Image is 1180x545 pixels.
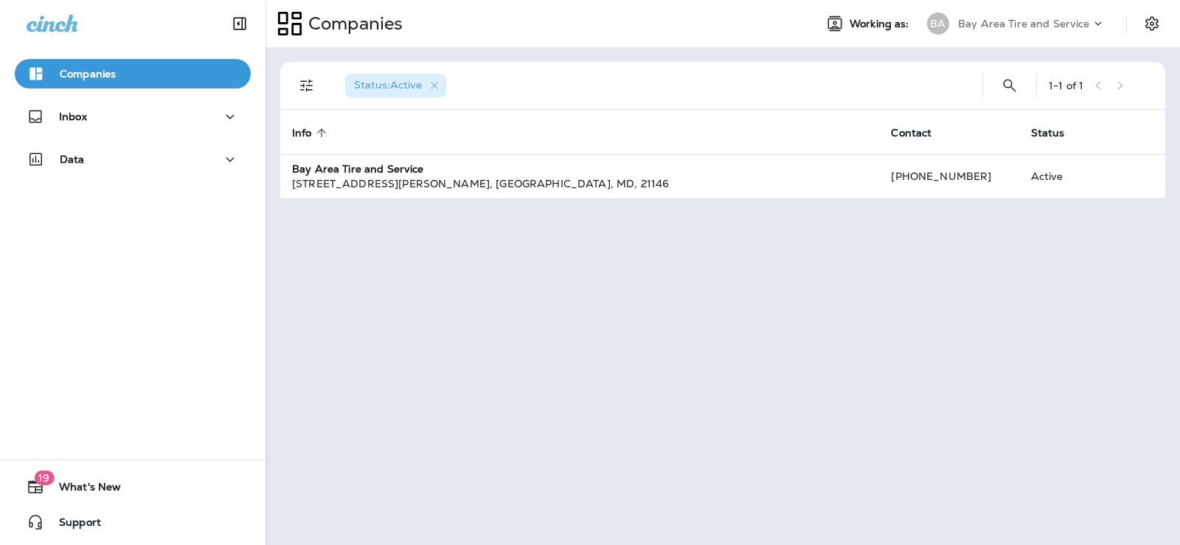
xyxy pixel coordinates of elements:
[219,9,260,38] button: Collapse Sidebar
[292,71,322,100] button: Filters
[59,111,87,122] p: Inbox
[292,126,331,139] span: Info
[1139,10,1165,37] button: Settings
[927,13,949,35] div: BA
[15,507,251,537] button: Support
[1019,154,1106,198] td: Active
[44,481,121,499] span: What's New
[60,68,116,80] p: Companies
[292,127,312,139] span: Info
[879,154,1018,198] td: [PHONE_NUMBER]
[302,13,403,35] p: Companies
[15,102,251,131] button: Inbox
[354,78,422,91] span: Status : Active
[15,59,251,88] button: Companies
[15,145,251,174] button: Data
[44,516,101,534] span: Support
[60,153,85,165] p: Data
[1049,80,1083,91] div: 1 - 1 of 1
[292,162,424,176] strong: Bay Area Tire and Service
[15,472,251,501] button: 19What's New
[995,71,1024,100] button: Search Companies
[958,18,1090,29] p: Bay Area Tire and Service
[1031,126,1084,139] span: Status
[1031,127,1065,139] span: Status
[34,471,54,485] span: 19
[292,176,867,191] div: [STREET_ADDRESS][PERSON_NAME] , [GEOGRAPHIC_DATA] , MD , 21146
[891,127,931,139] span: Contact
[345,74,446,97] div: Status:Active
[891,126,951,139] span: Contact
[850,18,912,30] span: Working as:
